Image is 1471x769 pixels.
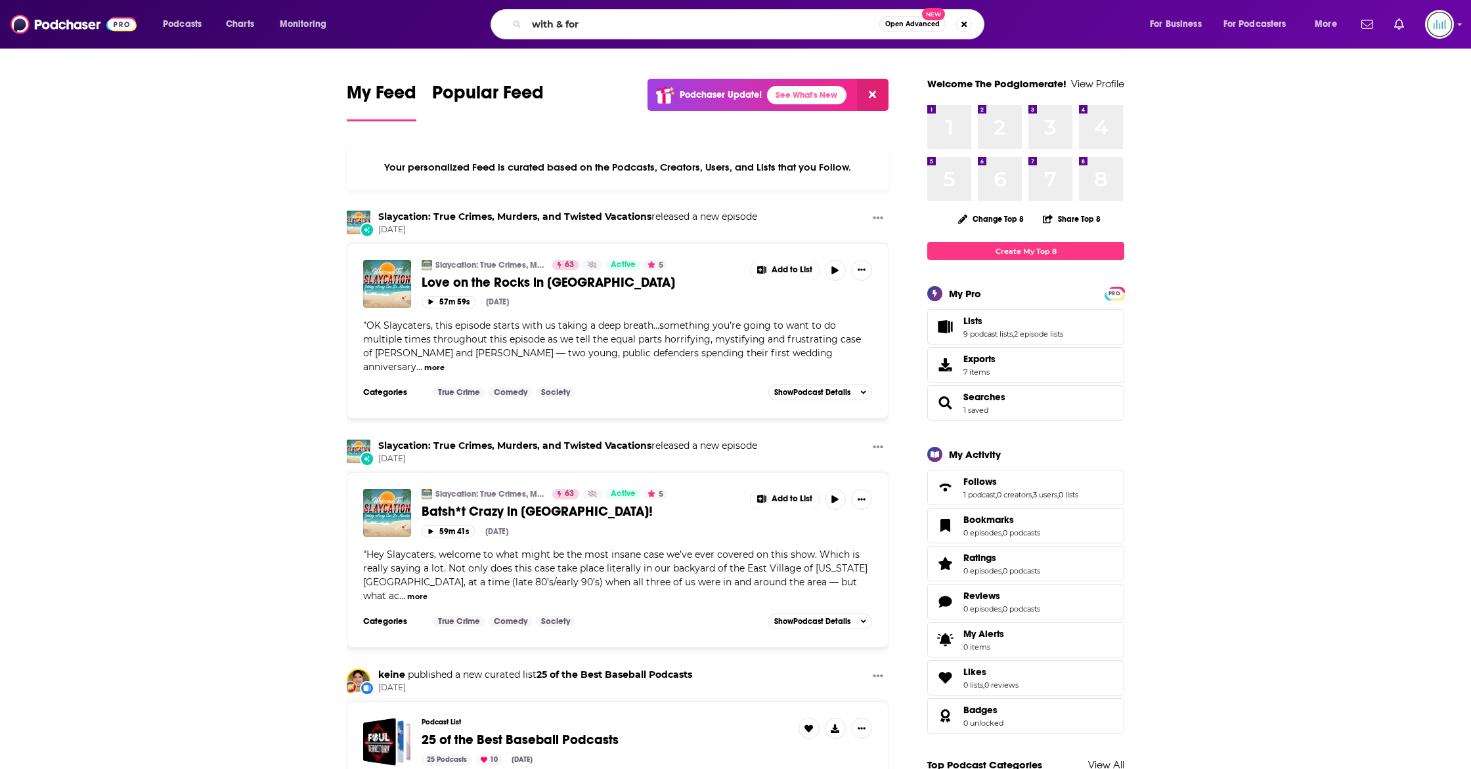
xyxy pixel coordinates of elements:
[348,670,369,691] a: keine
[963,666,986,678] span: Likes
[927,347,1124,383] a: Exports
[363,549,867,602] span: "
[378,440,651,451] a: Slaycation: True Crimes, Murders, and Twisted Vacations
[407,591,428,602] button: more
[851,489,872,510] button: Show More Button
[963,514,1014,526] span: Bookmarks
[983,680,984,690] span: ,
[1107,288,1122,298] a: PRO
[363,320,861,373] span: OK Slaycaters, this episode starts with us taking a deep breath…something you’re going to want to...
[347,440,370,463] img: Slaycation: True Crimes, Murders, and Twisted Vacations
[963,367,996,377] span: 7 items
[1306,14,1353,35] button: open menu
[1042,206,1101,232] button: Share Top 8
[605,489,641,499] a: Active
[963,552,996,564] span: Ratings
[378,669,405,680] a: keine
[867,669,889,685] button: Show More Button
[932,394,958,412] a: Searches
[347,211,370,234] img: Slaycation: True Crimes, Murders, and Twisted Vacations
[503,9,997,39] div: Search podcasts, credits, & more...
[772,494,812,504] span: Add to List
[1150,15,1202,33] span: For Business
[527,14,879,35] input: Search podcasts, credits, & more...
[927,660,1124,696] span: Likes
[432,81,544,121] a: Popular Feed
[927,698,1124,734] span: Badges
[927,470,1124,505] span: Follows
[1425,10,1454,39] img: User Profile
[363,718,411,766] span: 25 of the Best Baseball Podcasts
[422,754,472,766] div: 25 Podcasts
[565,488,574,501] span: 63
[963,704,998,716] span: Badges
[963,590,1040,602] a: Reviews
[984,680,1019,690] a: 0 reviews
[399,590,405,602] span: ...
[950,211,1032,227] button: Change Top 8
[1003,604,1040,613] a: 0 podcasts
[996,490,997,499] span: ,
[363,489,411,537] img: Batsh*t Crazy in Gotham City!
[949,448,1001,461] div: My Activity
[768,613,872,629] button: ShowPodcast Details
[932,669,958,687] a: Likes
[486,297,509,306] div: [DATE]
[1014,329,1063,339] a: 2 episode lists
[922,8,946,20] span: New
[422,732,619,748] span: 25 of the Best Baseball Podcasts
[963,566,1001,575] a: 0 episodes
[1003,528,1040,537] a: 0 podcasts
[422,274,741,291] a: Love on the Rocks in [GEOGRAPHIC_DATA]
[605,260,641,270] a: Active
[565,259,574,272] span: 63
[378,682,692,694] span: [DATE]
[422,718,788,726] h3: Podcast List
[378,211,757,223] h3: released a new episode
[422,503,741,520] a: Batsh*t Crazy in [GEOGRAPHIC_DATA]!
[422,274,675,291] span: Love on the Rocks in [GEOGRAPHIC_DATA]
[932,318,958,336] a: Lists
[271,14,343,35] button: open menu
[1223,15,1286,33] span: For Podcasters
[1001,604,1003,613] span: ,
[378,440,757,452] h3: released a new episode
[347,145,889,190] div: Your personalized Feed is curated based on the Podcasts, Creators, Users, and Lists that you Follow.
[963,476,1078,488] a: Follows
[963,353,996,365] span: Exports
[1389,13,1409,35] a: Show notifications dropdown
[963,680,983,690] a: 0 lists
[536,387,575,398] a: Society
[772,265,812,275] span: Add to List
[363,260,411,308] img: Love on the Rocks in Mexico
[867,440,889,456] button: Show More Button
[1013,329,1014,339] span: ,
[927,309,1124,344] span: Lists
[611,488,636,501] span: Active
[552,260,579,270] a: 63
[552,489,579,499] a: 63
[537,669,692,680] a: 25 of the Best Baseball Podcasts
[363,320,861,373] span: "
[422,503,653,520] span: Batsh*t Crazy in [GEOGRAPHIC_DATA]!
[751,260,819,281] button: Show More Button
[932,631,958,649] span: My Alerts
[644,260,667,270] button: 5
[932,592,958,611] a: Reviews
[226,15,254,33] span: Charts
[932,516,958,535] a: Bookmarks
[963,552,1040,564] a: Ratings
[927,385,1124,421] span: Searches
[360,222,374,237] div: New Episode
[963,391,1005,403] a: Searches
[363,616,422,627] h3: Categories
[997,490,1032,499] a: 0 creators
[11,12,137,37] img: Podchaser - Follow, Share and Rate Podcasts
[489,616,533,627] a: Comedy
[963,329,1013,339] a: 9 podcast lists
[422,489,432,499] img: Slaycation: True Crimes, Murders, and Twisted Vacations
[927,622,1124,657] a: My Alerts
